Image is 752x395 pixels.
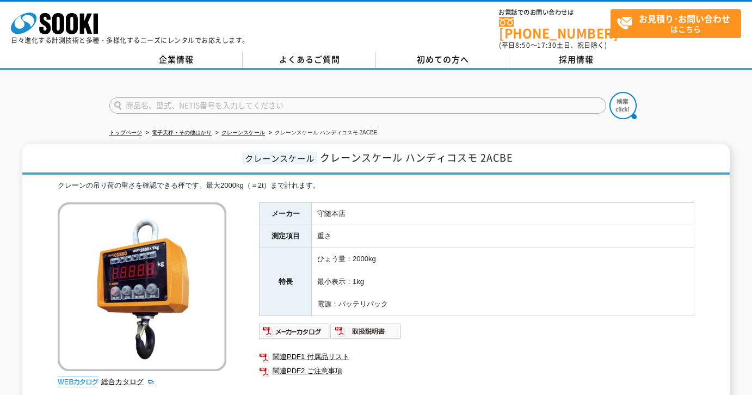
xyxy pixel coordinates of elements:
[242,152,317,164] span: クレーンスケール
[109,52,243,68] a: 企業情報
[109,97,606,114] input: 商品名、型式、NETIS番号を入力してください
[537,40,557,50] span: 17:30
[259,350,694,364] a: 関連PDF1 付属品リスト
[312,202,694,225] td: 守随本店
[330,323,402,340] img: 取扱説明書
[260,202,312,225] th: メーカー
[312,248,694,316] td: ひょう量：2000kg 最小表示：1kg 電源：バッテリパック
[58,377,98,387] img: webカタログ
[58,180,694,192] div: クレーンの吊り荷の重さを確認できる秤です。最大2000kg（＝2t）まで計れます。
[109,129,142,135] a: トップページ
[509,52,643,68] a: 採用情報
[639,12,730,25] strong: お見積り･お問い合わせ
[609,92,637,119] img: btn_search.png
[259,330,330,338] a: メーカーカタログ
[259,364,694,378] a: 関連PDF2 ご注意事項
[499,40,607,50] span: (平日 ～ 土日、祝日除く)
[101,378,155,386] a: 総合カタログ
[221,129,265,135] a: クレーンスケール
[320,150,513,165] span: クレーンスケール ハンディコスモ 2ACBE
[152,129,212,135] a: 電子天秤・その他はかり
[58,202,226,371] img: クレーンスケール ハンディコスモ 2ACBE
[499,17,611,39] a: [PHONE_NUMBER]
[617,10,741,37] span: はこちら
[243,52,376,68] a: よくあるご質問
[515,40,531,50] span: 8:50
[376,52,509,68] a: 初めての方へ
[259,323,330,340] img: メーカーカタログ
[499,9,611,16] span: お電話でのお問い合わせは
[417,53,469,65] span: 初めての方へ
[11,37,249,44] p: 日々進化する計測技術と多種・多様化するニーズにレンタルでお応えします。
[260,225,312,248] th: 測定項目
[260,248,312,316] th: 特長
[611,9,741,38] a: お見積り･お問い合わせはこちら
[312,225,694,248] td: 重さ
[267,127,377,139] li: クレーンスケール ハンディコスモ 2ACBE
[330,330,402,338] a: 取扱説明書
